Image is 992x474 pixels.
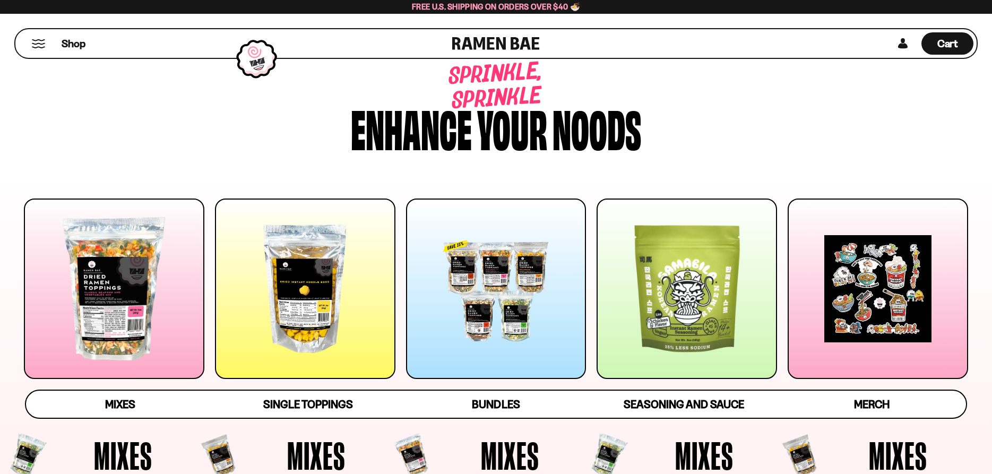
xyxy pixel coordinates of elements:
a: Cart [921,29,973,58]
span: Shop [62,37,85,51]
a: Shop [62,32,85,55]
span: Merch [854,398,890,411]
span: Free U.S. Shipping on Orders over $40 🍜 [412,2,580,12]
span: Single Toppings [263,398,353,411]
div: your [477,102,547,152]
span: Mixes [105,398,135,411]
a: Mixes [26,391,214,418]
a: Single Toppings [214,391,402,418]
span: Bundles [472,398,520,411]
a: Seasoning and Sauce [590,391,778,418]
span: Cart [937,37,958,50]
div: noods [553,102,641,152]
span: Seasoning and Sauce [624,398,744,411]
div: Enhance [351,102,472,152]
a: Merch [778,391,966,418]
a: Bundles [402,391,590,418]
button: Mobile Menu Trigger [31,39,46,48]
